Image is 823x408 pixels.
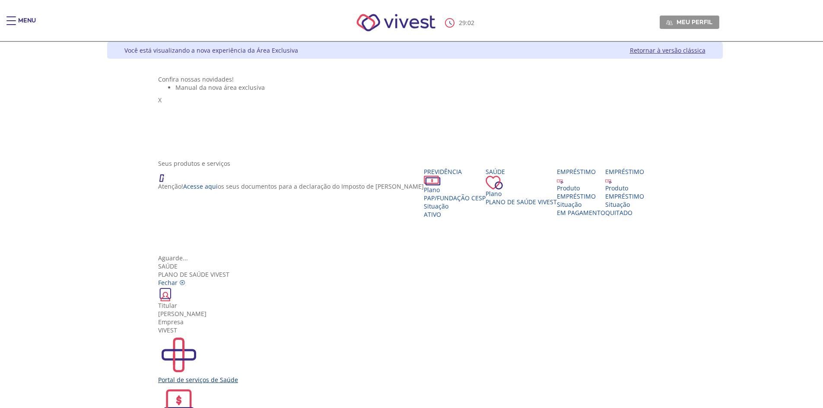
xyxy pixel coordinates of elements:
div: Situação [557,200,605,209]
div: Menu [18,16,36,34]
div: Plano de Saúde VIVEST [158,262,671,278]
div: Produto [557,184,605,192]
img: ico_emprestimo.svg [557,177,563,184]
a: Previdência PlanoPAP/Fundação CESP SituaçãoAtivo [424,168,486,218]
div: [PERSON_NAME] [158,310,671,318]
img: PortalSaude.svg [158,334,200,376]
span: Fechar [158,278,178,287]
span: X [158,96,162,104]
div: Empréstimo [605,168,644,176]
div: Empréstimo [557,168,605,176]
span: Ativo [424,210,441,218]
div: Titular [158,301,671,310]
span: Meu perfil [677,18,712,26]
a: Fechar [158,278,185,287]
span: EM PAGAMENTO [557,209,605,217]
a: Meu perfil [660,16,719,28]
img: ico_carteirinha.png [158,287,173,301]
div: Produto [605,184,644,192]
img: ico_dinheiro.png [424,176,441,186]
span: 02 [467,19,474,27]
div: Empresa [158,318,671,326]
div: Plano [486,190,557,198]
div: Confira nossas novidades! [158,75,671,83]
div: Você está visualizando a nova experiência da Área Exclusiva [124,46,298,54]
span: 29 [459,19,466,27]
span: QUITADO [605,209,632,217]
a: Empréstimo Produto EMPRÉSTIMO Situação EM PAGAMENTO [557,168,605,217]
img: ico_atencao.png [158,168,173,182]
p: Atenção! os seus documentos para a declaração do Imposto de [PERSON_NAME] [158,182,424,190]
div: EMPRÉSTIMO [557,192,605,200]
img: ico_coracao.png [486,176,503,190]
div: Situação [424,202,486,210]
img: ico_emprestimo.svg [605,177,612,184]
section: <span lang="pt-BR" dir="ltr">Visualizador do Conteúdo da Web</span> 1 [158,75,671,151]
div: EMPRÉSTIMO [605,192,644,200]
img: Vivest [347,4,445,41]
div: VIVEST [158,326,671,334]
div: Previdência [424,168,486,176]
div: Saúde [486,168,557,176]
div: Plano [424,186,486,194]
img: Meu perfil [666,19,673,26]
a: Acesse aqui [183,182,218,190]
div: Portal de serviços de Saúde [158,376,671,384]
div: Situação [605,200,644,209]
span: Manual da nova área exclusiva [175,83,265,92]
span: Plano de Saúde VIVEST [486,198,557,206]
div: Saúde [158,262,671,270]
a: Retornar à versão clássica [630,46,705,54]
div: Seus produtos e serviços [158,159,671,168]
a: Portal de serviços de Saúde [158,334,671,384]
a: Saúde PlanoPlano de Saúde VIVEST [486,168,557,206]
div: Aguarde... [158,254,671,262]
a: Empréstimo Produto EMPRÉSTIMO Situação QUITADO [605,168,644,217]
span: PAP/Fundação CESP [424,194,486,202]
div: : [445,18,476,28]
